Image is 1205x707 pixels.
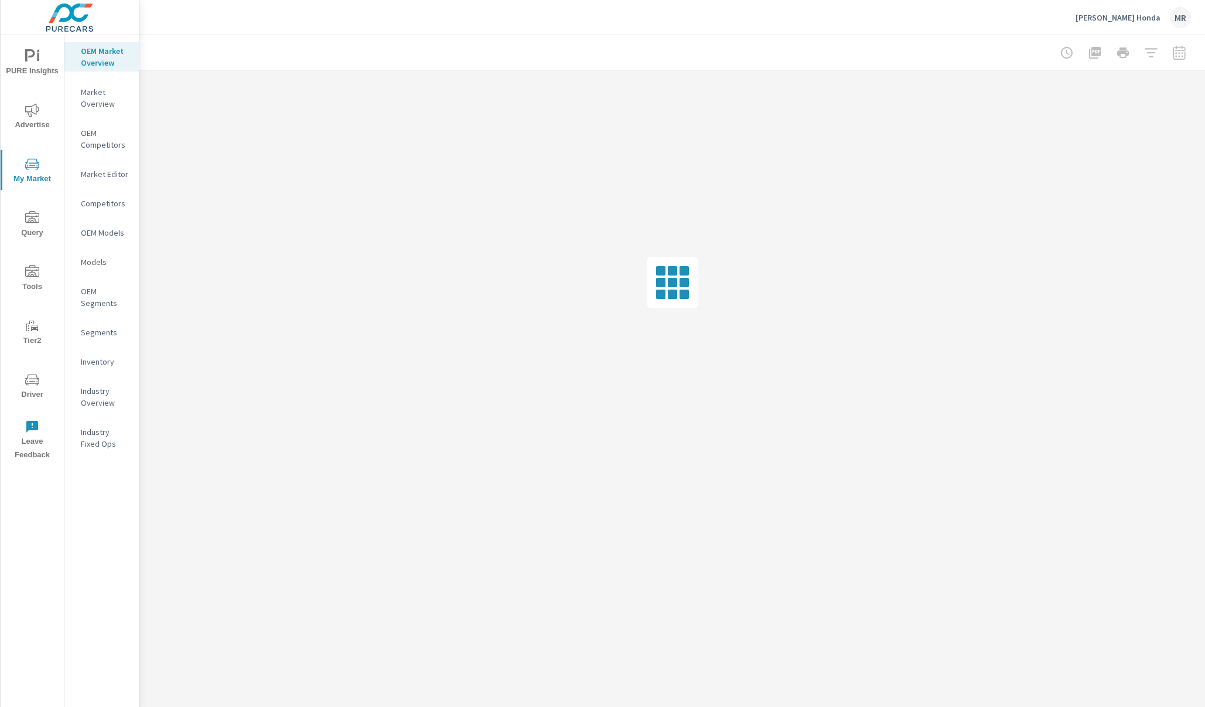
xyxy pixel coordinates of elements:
[4,319,60,348] span: Tier2
[4,373,60,402] span: Driver
[1170,7,1191,28] div: MR
[81,256,129,268] p: Models
[64,382,139,412] div: Industry Overview
[4,157,60,186] span: My Market
[1076,12,1160,23] p: [PERSON_NAME] Honda
[64,165,139,183] div: Market Editor
[4,420,60,462] span: Leave Feedback
[4,103,60,132] span: Advertise
[64,83,139,113] div: Market Overview
[81,198,129,209] p: Competitors
[64,253,139,271] div: Models
[64,42,139,72] div: OEM Market Overview
[4,49,60,78] span: PURE Insights
[64,195,139,212] div: Competitors
[64,283,139,312] div: OEM Segments
[81,356,129,368] p: Inventory
[1,35,64,467] div: nav menu
[64,353,139,371] div: Inventory
[64,224,139,242] div: OEM Models
[81,168,129,180] p: Market Editor
[64,423,139,453] div: Industry Fixed Ops
[81,285,129,309] p: OEM Segments
[64,124,139,154] div: OEM Competitors
[64,324,139,341] div: Segments
[4,211,60,240] span: Query
[81,426,129,450] p: Industry Fixed Ops
[81,86,129,110] p: Market Overview
[81,327,129,338] p: Segments
[81,385,129,409] p: Industry Overview
[81,45,129,69] p: OEM Market Overview
[4,265,60,294] span: Tools
[81,227,129,239] p: OEM Models
[81,127,129,151] p: OEM Competitors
